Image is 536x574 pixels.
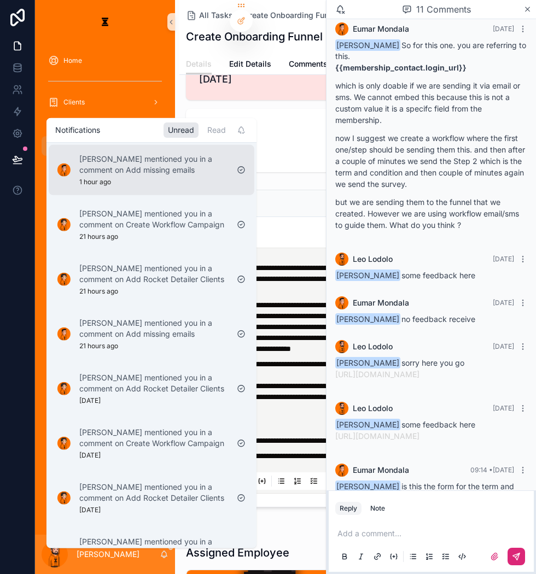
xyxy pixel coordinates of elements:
[335,40,527,231] div: So for this one. you are referring to this.
[335,39,400,51] span: [PERSON_NAME]
[63,56,82,65] span: Home
[79,208,228,230] p: [PERSON_NAME] mentioned you in a comment on Create Workflow Campaign
[335,63,467,72] strong: {{membership_contact.login_url}}
[77,549,139,560] p: [PERSON_NAME]
[370,504,385,513] div: Note
[493,25,514,33] span: [DATE]
[55,124,100,135] h1: Notifications
[353,403,393,414] span: Leo Lodolo
[35,44,175,385] div: scrollable content
[335,358,527,380] div: sorry here you go
[335,314,475,324] span: no feedback receive
[335,370,420,379] a: [URL][DOMAIN_NAME]
[335,481,400,492] span: [PERSON_NAME]
[199,10,233,21] span: All Tasks
[79,286,118,295] p: 21 hours ago
[42,309,168,329] a: Data Cleaner
[186,545,289,560] h1: Assigned Employee
[57,327,71,340] img: Notification icon
[42,136,168,156] a: All Tasks
[186,29,323,44] h1: Create Onboarding Funnel
[79,450,101,459] p: [DATE]
[42,265,168,285] a: Sales Pipeline
[42,287,168,307] a: Employee
[79,262,228,284] p: [PERSON_NAME] mentioned you in a comment on Add Rocket Detailer Clients
[79,536,228,569] p: [PERSON_NAME] mentioned you in a comment on Create Onboarding Automation
[335,419,400,430] span: [PERSON_NAME]
[229,58,271,69] span: Edit Details
[57,218,71,231] img: Notification icon
[244,10,340,21] a: Create Onboarding Funnel
[42,114,168,134] a: Projects
[353,465,409,476] span: Eumar Mondala
[493,342,514,350] span: [DATE]
[289,54,328,76] a: Comments
[493,255,514,263] span: [DATE]
[493,404,514,412] span: [DATE]
[335,431,420,441] a: [URL][DOMAIN_NAME]
[79,396,101,405] p: [DATE]
[79,153,228,175] p: [PERSON_NAME] mentioned you in a comment on Add missing emails
[335,502,362,515] button: Reply
[203,122,230,137] div: Read
[335,313,400,325] span: [PERSON_NAME]
[57,436,71,449] img: Notification icon
[366,502,389,515] button: Note
[79,341,118,350] p: 21 hours ago
[79,481,228,503] p: [PERSON_NAME] mentioned you in a comment on Add Rocket Detailer Clients
[79,372,228,394] p: [PERSON_NAME] mentioned you in a comment on Add Rocket Detailer Clients
[335,357,400,368] span: [PERSON_NAME]
[335,419,527,442] div: some feedback here
[57,272,71,285] img: Notification icon
[79,505,101,514] p: [DATE]
[186,10,233,21] a: All Tasks
[353,297,409,308] span: Eumar Mondala
[42,243,168,263] a: CRM
[63,98,85,107] span: Clients
[335,80,527,126] p: which is only doable if we are sending it via email or sms. We cannot embed this because this is ...
[493,298,514,307] span: [DATE]
[416,3,471,16] span: 11 Comments
[79,317,228,339] p: [PERSON_NAME] mentioned you in a comment on Add missing emails
[353,24,409,34] span: Eumar Mondala
[199,72,340,87] span: [DATE]
[335,132,527,190] p: now I suggest we create a workflow where the first one/step should be sending them this. and then...
[470,466,514,474] span: 09:14 • [DATE]
[353,254,393,265] span: Leo Lodolo
[96,13,114,31] img: App logo
[353,341,393,352] span: Leo Lodolo
[335,270,400,281] span: [PERSON_NAME]
[79,426,228,448] p: [PERSON_NAME] mentioned you in a comment on Create Workflow Campaign
[335,482,514,502] span: is this the form for the term and condition ?
[186,58,212,69] span: Details
[57,163,71,176] img: Notification icon
[199,122,340,133] span: Priority
[289,58,328,69] span: Comments
[57,491,71,504] img: Notification icon
[229,54,271,76] a: Edit Details
[335,271,475,280] span: some feedback here
[79,177,111,186] p: 1 hour ago
[42,92,168,112] a: Clients
[335,196,527,231] p: but we are sending them to the funnel that we created. However we are using workflow email/sms to...
[186,54,212,75] a: Details
[42,202,168,221] a: Meeting Hub
[164,122,199,137] div: Unread
[42,331,168,350] a: Automation Errors
[42,51,168,71] a: Home
[57,382,71,395] img: Notification icon
[79,232,118,241] p: 21 hours ago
